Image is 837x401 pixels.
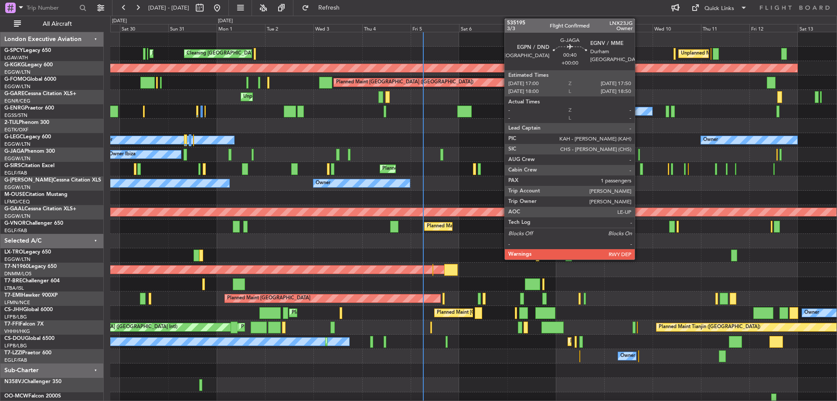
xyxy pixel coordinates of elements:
[4,83,31,90] a: EGGW/LTN
[4,184,31,191] a: EGGW/LTN
[604,24,653,32] div: Tue 9
[112,17,127,25] div: [DATE]
[4,127,28,133] a: EGTK/OXF
[4,91,76,96] a: G-GARECessna Citation XLS+
[4,149,55,154] a: G-JAGAPhenom 300
[4,106,54,111] a: G-ENRGPraetor 600
[4,206,24,212] span: G-GAAL
[4,307,23,312] span: CS-JHH
[4,293,58,298] a: T7-EMIHawker 900XP
[4,343,27,349] a: LFPB/LBG
[620,350,635,363] div: Owner
[659,321,760,334] div: Planned Maint Tianjin ([GEOGRAPHIC_DATA])
[109,148,136,161] div: Owner Ibiza
[4,170,27,176] a: EGLF/FAB
[4,120,19,125] span: 2-TIJL
[4,285,24,291] a: LTBA/ISL
[336,76,473,89] div: Planned Maint [GEOGRAPHIC_DATA] ([GEOGRAPHIC_DATA])
[218,17,233,25] div: [DATE]
[427,220,564,233] div: Planned Maint [GEOGRAPHIC_DATA] ([GEOGRAPHIC_DATA])
[804,306,819,319] div: Owner
[4,192,68,197] a: M-OUSECitation Mustang
[4,394,28,399] span: OO-MCW
[4,149,24,154] span: G-JAGA
[4,336,25,341] span: CS-DOU
[749,24,798,32] div: Fri 12
[4,199,30,205] a: LFMD/CEQ
[4,120,49,125] a: 2-TIJLPhenom 300
[703,134,718,147] div: Owner
[292,306,429,319] div: Planned Maint [GEOGRAPHIC_DATA] ([GEOGRAPHIC_DATA])
[4,357,27,363] a: EGLF/FAB
[4,379,24,384] span: N358VJ
[4,264,29,269] span: T7-N1960
[265,24,313,32] div: Tue 2
[4,328,30,335] a: VHHH/HKG
[4,178,53,183] span: G-[PERSON_NAME]
[4,192,25,197] span: M-OUSE
[4,221,63,226] a: G-VNORChallenger 650
[4,264,57,269] a: T7-N1960Legacy 650
[4,141,31,147] a: EGGW/LTN
[241,321,387,334] div: Planned Maint [GEOGRAPHIC_DATA] ([GEOGRAPHIC_DATA] Intl)
[4,278,22,284] span: T7-BRE
[4,98,31,104] a: EGNR/CEG
[4,163,54,168] a: G-SIRSCitation Excel
[4,163,21,168] span: G-SIRS
[4,350,22,356] span: T7-LZZI
[4,350,51,356] a: T7-LZZIPraetor 600
[4,206,76,212] a: G-GAALCessna Citation XLS+
[4,278,60,284] a: T7-BREChallenger 604
[4,62,25,68] span: G-KGKG
[4,91,24,96] span: G-GARE
[558,105,578,118] div: No Crew
[311,5,347,11] span: Refresh
[4,379,61,384] a: N358VJChallenger 350
[4,394,61,399] a: OO-MCWFalcon 2000S
[4,322,44,327] a: T7-FFIFalcon 7X
[4,134,23,140] span: G-LEGC
[626,249,684,262] div: Planned Maint Dusseldorf
[4,77,56,82] a: G-FOMOGlobal 6000
[168,24,217,32] div: Sun 31
[4,227,27,234] a: EGLF/FAB
[653,24,701,32] div: Wed 10
[4,336,54,341] a: CS-DOUGlobal 6500
[217,24,265,32] div: Mon 1
[687,1,752,15] button: Quick Links
[4,250,51,255] a: LX-TROLegacy 650
[4,293,21,298] span: T7-EMI
[4,69,31,75] a: EGGW/LTN
[4,221,26,226] span: G-VNOR
[701,24,749,32] div: Thu 11
[23,21,92,27] span: All Aircraft
[4,271,31,277] a: DNMM/LOS
[4,62,53,68] a: G-KGKGLegacy 600
[4,48,23,53] span: G-SPCY
[362,24,411,32] div: Thu 4
[120,24,168,32] div: Sat 30
[570,335,708,348] div: Planned Maint [GEOGRAPHIC_DATA] ([GEOGRAPHIC_DATA])
[4,155,31,162] a: EGGW/LTN
[556,24,604,32] div: Mon 8
[313,24,362,32] div: Wed 3
[316,177,330,190] div: Owner
[148,4,189,12] span: [DATE] - [DATE]
[4,48,51,53] a: G-SPCYLegacy 650
[187,47,310,60] div: Cleaning [GEOGRAPHIC_DATA] ([PERSON_NAME] Intl)
[411,24,459,32] div: Fri 5
[681,47,822,60] div: Unplanned Maint [GEOGRAPHIC_DATA] ([PERSON_NAME] Intl)
[4,112,27,119] a: EGSS/STN
[437,306,574,319] div: Planned Maint [GEOGRAPHIC_DATA] ([GEOGRAPHIC_DATA])
[459,24,507,32] div: Sat 6
[4,322,20,327] span: T7-FFI
[152,47,252,60] div: Planned Maint Athens ([PERSON_NAME] Intl)
[4,213,31,219] a: EGGW/LTN
[4,299,30,306] a: LFMN/NCE
[382,162,520,175] div: Planned Maint [GEOGRAPHIC_DATA] ([GEOGRAPHIC_DATA])
[4,250,23,255] span: LX-TRO
[704,4,734,13] div: Quick Links
[4,307,53,312] a: CS-JHHGlobal 6000
[4,77,27,82] span: G-FOMO
[4,106,25,111] span: G-ENRG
